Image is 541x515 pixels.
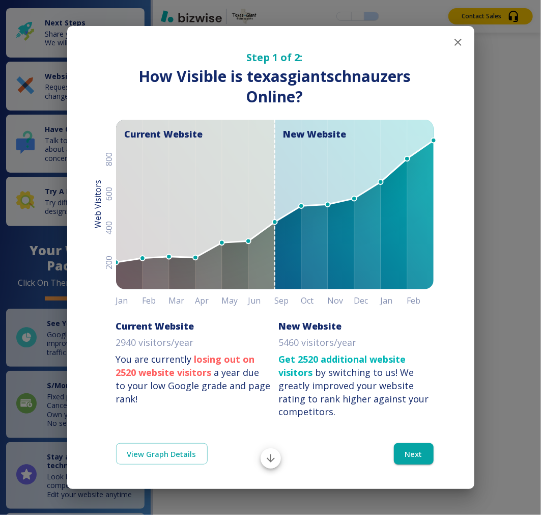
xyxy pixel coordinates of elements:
h6: Jun [248,293,275,308]
h6: Current Website [116,320,194,332]
h6: Dec [354,293,381,308]
h6: New Website [279,320,342,332]
div: We greatly improved your website rating to rank higher against your competitors. [279,366,429,418]
h6: Nov [328,293,354,308]
h6: Sep [275,293,301,308]
button: Scroll to bottom [261,448,281,469]
h6: May [222,293,248,308]
h6: Jan [381,293,407,308]
strong: Get 2520 additional website visitors [279,353,406,378]
a: View Graph Details [116,443,208,465]
h6: Jan [116,293,143,308]
h6: Feb [143,293,169,308]
button: Next [394,443,434,465]
h6: Mar [169,293,195,308]
p: You are currently a year due to your low Google grade and page rank! [116,353,271,405]
h6: Feb [407,293,434,308]
strong: losing out on 2520 website visitors [116,353,255,378]
p: by switching to us! [279,353,434,419]
h6: Apr [195,293,222,308]
p: 2940 visitors/year [116,336,194,349]
h6: Oct [301,293,328,308]
p: 5460 visitors/year [279,336,357,349]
